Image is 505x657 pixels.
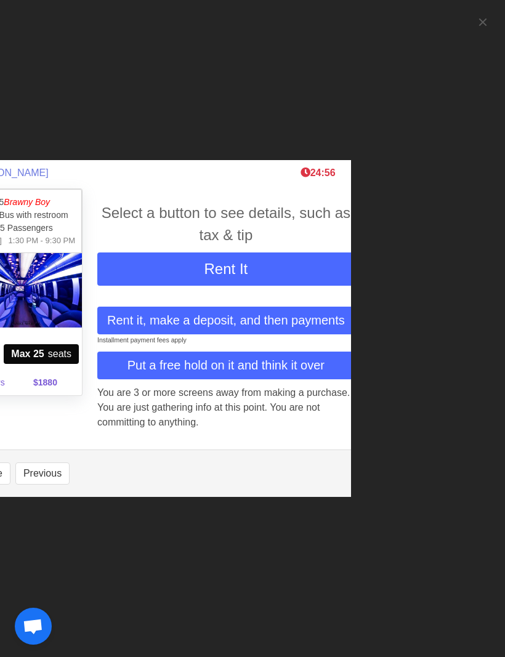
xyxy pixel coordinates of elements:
button: Previous [15,462,70,485]
button: Put a free hold on it and think it over [97,352,355,379]
span: 1:30 PM - 9:30 PM [9,235,75,247]
button: Rent it, make a deposit, and then payments [97,307,355,334]
p: You are just gathering info at this point. You are not committing to anything. [97,400,355,430]
small: Installment payment fees apply [97,336,187,344]
p: You are 3 or more screens away from making a purchase. [97,385,355,400]
em: Brawny Boy [4,197,50,207]
span: Rent It [204,260,248,277]
span: The clock is ticking ⁠— this timer shows how long we'll hold this limo during checkout. If time r... [301,167,336,178]
b: 24:56 [301,167,336,178]
button: Rent It [97,252,355,286]
strong: Max 25 [11,347,44,361]
span: Rent it, make a deposit, and then payments [107,311,345,329]
a: Open chat [15,608,52,645]
span: Put a free hold on it and think it over [127,356,325,374]
span: seats [4,344,79,364]
div: Select a button to see details, such as tax & tip [97,202,355,246]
